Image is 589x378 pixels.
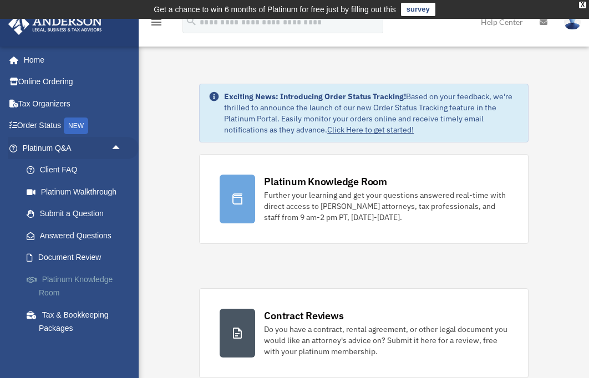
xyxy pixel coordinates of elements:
div: Platinum Knowledge Room [264,175,387,188]
div: NEW [64,118,88,134]
a: Contract Reviews Do you have a contract, rental agreement, or other legal document you would like... [199,288,529,378]
i: search [185,15,197,27]
a: Platinum Knowledge Room Further your learning and get your questions answered real-time with dire... [199,154,529,244]
strong: Exciting News: Introducing Order Status Tracking! [224,91,406,101]
a: Platinum Q&Aarrow_drop_up [8,137,139,159]
i: menu [150,16,163,29]
a: Submit a Question [16,203,139,225]
a: Platinum Knowledge Room [16,268,139,304]
a: Online Ordering [8,71,139,93]
span: arrow_drop_up [111,137,133,160]
div: Get a chance to win 6 months of Platinum for free just by filling out this [154,3,396,16]
a: Tax & Bookkeeping Packages [16,304,139,339]
a: Land Trust & Deed Forum [16,339,139,375]
a: menu [150,19,163,29]
a: Client FAQ [16,159,139,181]
a: Click Here to get started! [327,125,414,135]
img: User Pic [564,14,581,30]
div: Based on your feedback, we're thrilled to announce the launch of our new Order Status Tracking fe... [224,91,519,135]
a: Platinum Walkthrough [16,181,139,203]
a: Order StatusNEW [8,115,139,137]
div: Further your learning and get your questions answered real-time with direct access to [PERSON_NAM... [264,190,508,223]
a: Home [8,49,133,71]
a: Tax Organizers [8,93,139,115]
div: close [579,2,586,8]
a: Document Review [16,247,139,269]
div: Contract Reviews [264,309,343,323]
div: Do you have a contract, rental agreement, or other legal document you would like an attorney's ad... [264,324,508,357]
a: Answered Questions [16,224,139,247]
img: Anderson Advisors Platinum Portal [5,13,105,35]
a: survey [401,3,435,16]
